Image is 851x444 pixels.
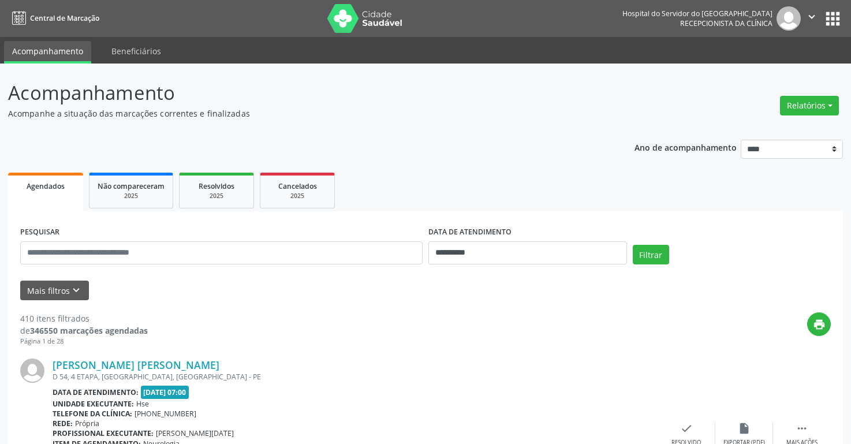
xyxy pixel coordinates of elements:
span: Resolvidos [199,181,234,191]
a: Acompanhamento [4,41,91,64]
label: DATA DE ATENDIMENTO [428,223,512,241]
button: apps [823,9,843,29]
span: Agendados [27,181,65,191]
img: img [20,359,44,383]
span: Não compareceram [98,181,165,191]
p: Acompanhamento [8,79,592,107]
span: Cancelados [278,181,317,191]
p: Ano de acompanhamento [634,140,737,154]
div: Página 1 de 28 [20,337,148,346]
span: [PHONE_NUMBER] [135,409,196,419]
i:  [796,422,808,435]
div: 410 itens filtrados [20,312,148,324]
i: print [813,318,826,331]
div: de [20,324,148,337]
a: Central de Marcação [8,9,99,28]
a: [PERSON_NAME] [PERSON_NAME] [53,359,219,371]
b: Data de atendimento: [53,387,139,397]
i:  [805,10,818,23]
b: Unidade executante: [53,399,134,409]
div: Hospital do Servidor do [GEOGRAPHIC_DATA] [622,9,772,18]
div: 2025 [188,192,245,200]
span: Central de Marcação [30,13,99,23]
a: Beneficiários [103,41,169,61]
i: keyboard_arrow_down [70,284,83,297]
span: Hse [136,399,149,409]
div: D 54, 4 ETAPA, [GEOGRAPHIC_DATA], [GEOGRAPHIC_DATA] - PE [53,372,658,382]
p: Acompanhe a situação das marcações correntes e finalizadas [8,107,592,120]
div: 2025 [268,192,326,200]
label: PESQUISAR [20,223,59,241]
button: Filtrar [633,245,669,264]
span: Própria [75,419,99,428]
b: Rede: [53,419,73,428]
div: 2025 [98,192,165,200]
span: [PERSON_NAME][DATE] [156,428,234,438]
span: [DATE] 07:00 [141,386,189,399]
button: Mais filtroskeyboard_arrow_down [20,281,89,301]
button: Relatórios [780,96,839,115]
button:  [801,6,823,31]
b: Telefone da clínica: [53,409,132,419]
img: img [777,6,801,31]
button: print [807,312,831,336]
i: check [680,422,693,435]
span: Recepcionista da clínica [680,18,772,28]
strong: 346550 marcações agendadas [30,325,148,336]
i: insert_drive_file [738,422,751,435]
b: Profissional executante: [53,428,154,438]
